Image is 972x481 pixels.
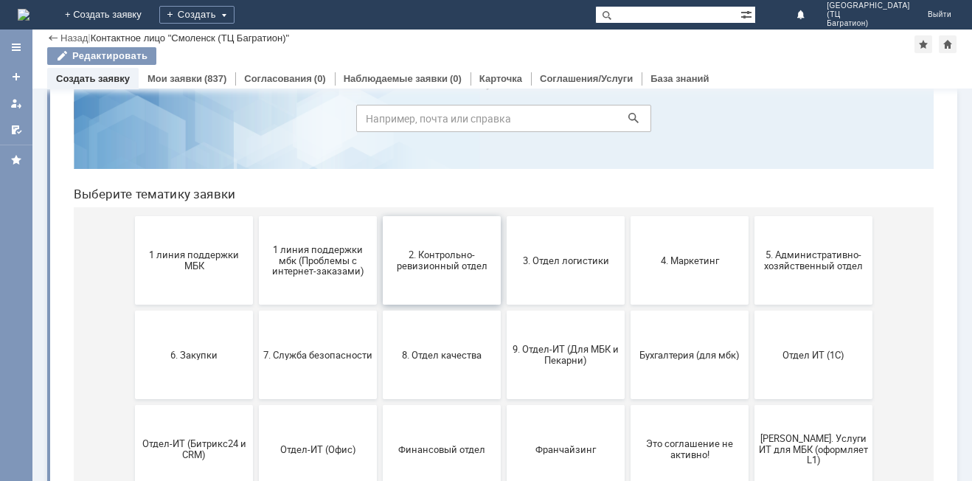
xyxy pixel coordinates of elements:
span: 2. Контрольно-ревизионный отдел [325,210,434,232]
span: Отдел-ИТ (Офис) [201,404,310,415]
span: 6. Закупки [77,310,187,321]
button: 4. Маркетинг [569,177,687,266]
span: 7. Служба безопасности [201,310,310,321]
button: 2. Контрольно-ревизионный отдел [321,177,439,266]
span: 1 линия поддержки МБК [77,210,187,232]
span: Багратион) [827,19,910,28]
button: 8. Отдел качества [321,271,439,360]
a: База знаний [650,73,709,84]
button: Это соглашение не активно! [569,366,687,454]
div: (837) [204,73,226,84]
button: 1 линия поддержки МБК [73,177,191,266]
span: 9. Отдел-ИТ (Для МБК и Пекарни) [449,305,558,327]
button: Франчайзинг [445,366,563,454]
a: Мои согласования [4,118,28,142]
span: [PERSON_NAME]. Услуги ИТ для МБК (оформляет L1) [697,393,806,426]
span: 5. Административно-хозяйственный отдел [697,210,806,232]
label: Воспользуйтесь поиском [294,36,589,51]
span: [GEOGRAPHIC_DATA] [827,1,910,10]
button: 6. Закупки [73,271,191,360]
button: Бухгалтерия (для мбк) [569,271,687,360]
button: Отдел-ИТ (Офис) [197,366,315,454]
span: Отдел-ИТ (Битрикс24 и CRM) [77,399,187,421]
button: 7. Служба безопасности [197,271,315,360]
span: 3. Отдел логистики [449,215,558,226]
a: Карточка [479,73,522,84]
div: Контактное лицо "Смоленск (ТЦ Багратион)" [91,32,289,44]
span: Франчайзинг [449,404,558,415]
button: Финансовый отдел [321,366,439,454]
div: Сделать домашней страницей [939,35,957,53]
input: Например, почта или справка [294,66,589,93]
span: Отдел ИТ (1С) [697,310,806,321]
div: Добавить в избранное [914,35,932,53]
a: Мои заявки [147,73,202,84]
a: Наблюдаемые заявки [344,73,448,84]
div: Создать [159,6,235,24]
span: Финансовый отдел [325,404,434,415]
span: Расширенный поиск [740,7,755,21]
span: 4. Маркетинг [573,215,682,226]
header: Выберите тематику заявки [12,148,872,162]
button: 9. Отдел-ИТ (Для МБК и Пекарни) [445,271,563,360]
span: (ТЦ [827,10,910,19]
span: 1 линия поддержки мбк (Проблемы с интернет-заказами) [201,204,310,238]
span: Это соглашение не активно! [573,399,682,421]
a: Назад [60,32,88,44]
button: Отдел-ИТ (Битрикс24 и CRM) [73,366,191,454]
a: Соглашения/Услуги [540,73,633,84]
button: Отдел ИТ (1С) [692,271,810,360]
div: | [88,32,90,43]
div: (0) [450,73,462,84]
button: [PERSON_NAME]. Услуги ИТ для МБК (оформляет L1) [692,366,810,454]
span: 8. Отдел качества [325,310,434,321]
a: Мои заявки [4,91,28,115]
a: Создать заявку [56,73,130,84]
a: Перейти на домашнюю страницу [18,9,29,21]
img: logo [18,9,29,21]
button: 3. Отдел логистики [445,177,563,266]
button: 1 линия поддержки мбк (Проблемы с интернет-заказами) [197,177,315,266]
a: Создать заявку [4,65,28,89]
a: Согласования [244,73,312,84]
div: (0) [314,73,326,84]
span: Бухгалтерия (для мбк) [573,310,682,321]
button: 5. Административно-хозяйственный отдел [692,177,810,266]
